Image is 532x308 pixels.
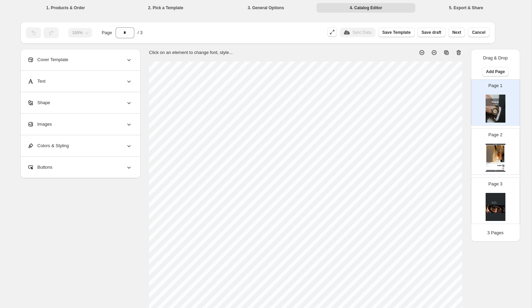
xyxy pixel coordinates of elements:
[149,49,233,56] p: Click on an element to change font, style...
[486,165,497,165] div: SKU:
[486,193,505,221] img: cover page
[495,168,504,169] div: R 99.00
[102,29,112,36] span: Page
[482,67,509,76] button: Add Page
[422,30,441,35] span: Save draft
[417,28,445,37] button: Save draft
[471,128,520,175] div: Page 2Watch CatalogprimaryImageqrcodebarcode123【BLACK】Lorem ipsum dolor sit amet, consectetur adi...
[486,170,504,171] div: BUY NOW
[468,28,489,37] button: Cancel
[448,28,465,37] button: Next
[486,145,504,162] img: primaryImage
[486,171,505,172] div: Watch Catalog | Page undefined
[488,181,502,187] p: Page 3
[471,79,520,126] div: Page 1cover page
[27,78,46,85] span: Text
[27,56,69,63] span: Cover Template
[471,178,520,224] div: Page 3cover page
[487,229,504,236] p: 3 Pages
[452,30,461,35] span: Next
[495,169,504,170] div: R 99.00
[486,95,505,123] img: cover page
[495,167,504,168] div: R 9
[488,82,502,89] p: Page 1
[486,162,504,163] div: 123【BLACK】
[27,164,53,171] span: Buttons
[502,165,504,167] img: qrcode
[488,131,502,138] p: Page 2
[486,163,502,164] div: Lorem ipsum dolor sit amet, consectetur adipiscing elit. Sed do eiusmod tempor incididunt ...
[486,144,505,145] div: Watch Catalog
[382,30,411,35] span: Save Template
[27,142,69,149] span: Colors & Styling
[497,165,502,166] img: barcode
[486,69,505,74] span: Add Page
[486,166,497,166] div: Tags:
[472,30,485,35] span: Cancel
[27,121,52,128] span: Images
[378,28,415,37] button: Save Template
[138,29,143,36] span: / 3
[27,99,50,106] span: Shape
[483,55,508,61] p: Drag & Drop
